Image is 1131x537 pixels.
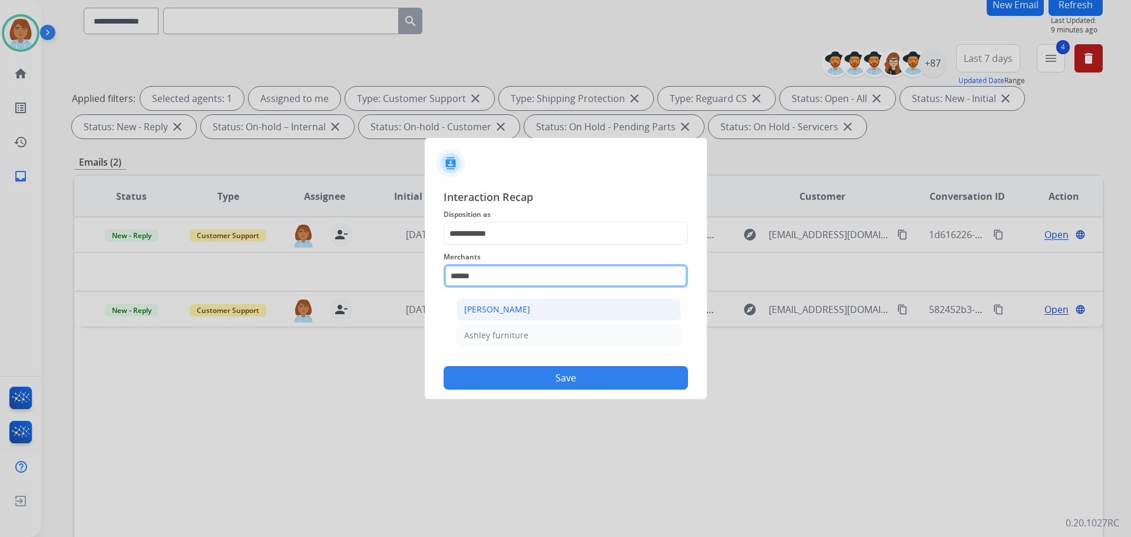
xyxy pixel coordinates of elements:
img: contactIcon [436,149,465,177]
span: Disposition as [444,207,688,222]
div: Ashley furniture [464,330,528,341]
span: Merchants [444,250,688,264]
p: 0.20.1027RC [1066,516,1119,530]
div: [PERSON_NAME] [464,304,530,315]
button: Save [444,366,688,390]
span: Interaction Recap [444,189,688,207]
